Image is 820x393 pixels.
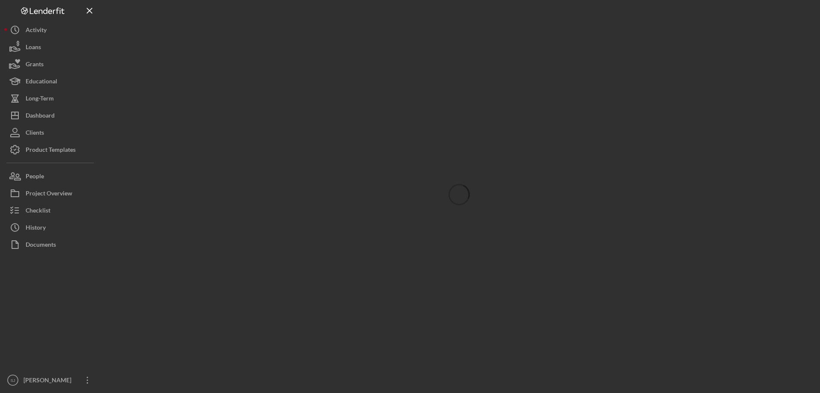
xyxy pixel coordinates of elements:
[4,90,98,107] button: Long-Term
[26,124,44,143] div: Clients
[26,185,72,204] div: Project Overview
[26,56,44,75] div: Grants
[26,90,54,109] div: Long-Term
[26,21,47,41] div: Activity
[4,107,98,124] button: Dashboard
[4,219,98,236] button: History
[26,107,55,126] div: Dashboard
[26,202,50,221] div: Checklist
[4,202,98,219] button: Checklist
[4,236,98,253] button: Documents
[26,236,56,255] div: Documents
[26,219,46,238] div: History
[4,168,98,185] button: People
[26,38,41,58] div: Loans
[4,21,98,38] button: Activity
[26,168,44,187] div: People
[4,372,98,389] button: SJ[PERSON_NAME]
[4,73,98,90] button: Educational
[26,141,76,160] div: Product Templates
[10,378,15,383] text: SJ
[4,141,98,158] button: Product Templates
[26,73,57,92] div: Educational
[21,372,77,391] div: [PERSON_NAME]
[4,124,98,141] button: Clients
[4,56,98,73] button: Grants
[4,38,98,56] button: Loans
[4,185,98,202] button: Project Overview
